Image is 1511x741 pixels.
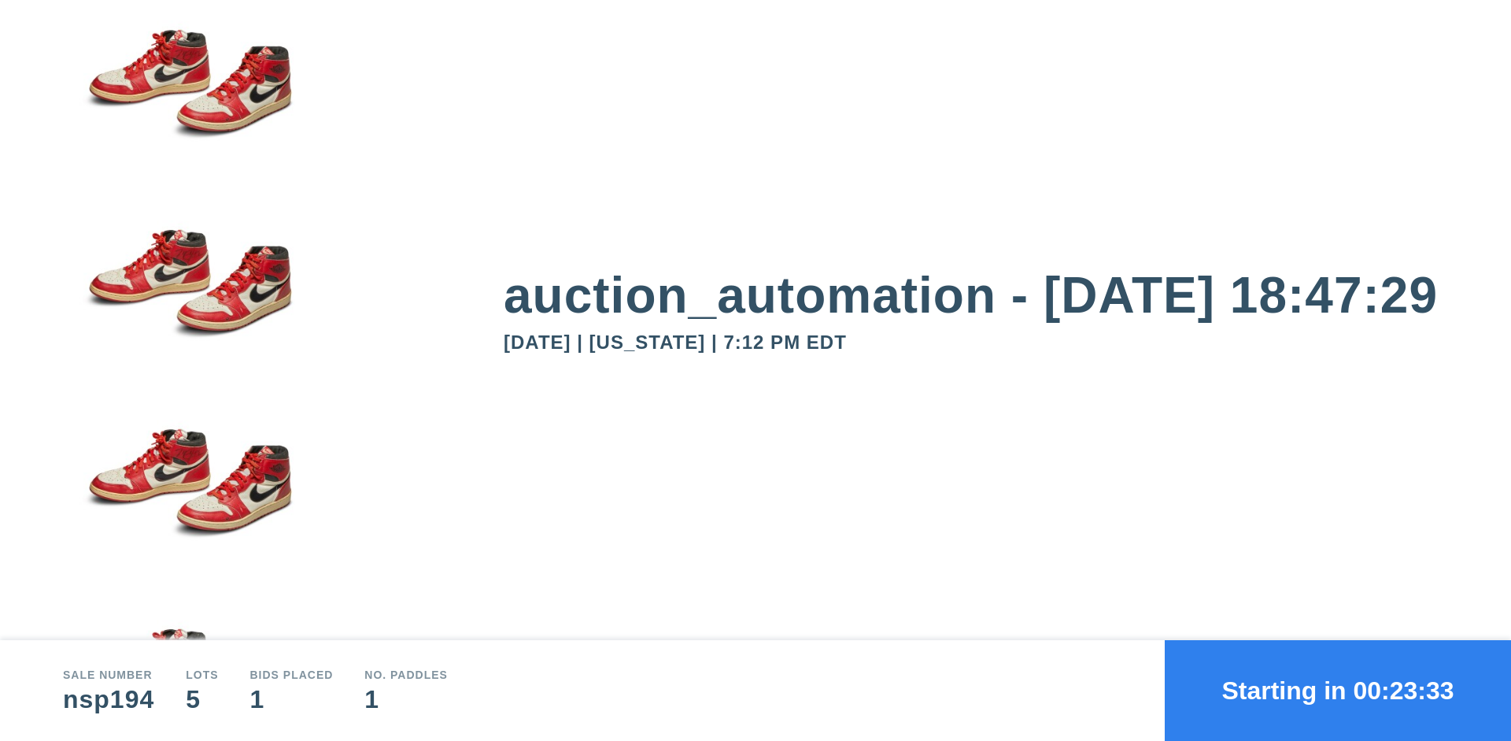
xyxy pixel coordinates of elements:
div: auction_automation - [DATE] 18:47:29 [504,270,1448,320]
div: 1 [250,687,334,712]
div: 1 [364,687,448,712]
div: nsp194 [63,687,154,712]
img: small [63,200,315,400]
div: No. Paddles [364,669,448,680]
img: small [63,399,315,599]
div: Sale number [63,669,154,680]
div: Bids Placed [250,669,334,680]
div: [DATE] | [US_STATE] | 7:12 PM EDT [504,333,1448,352]
div: 5 [186,687,218,712]
button: Starting in 00:23:33 [1165,640,1511,741]
div: Lots [186,669,218,680]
